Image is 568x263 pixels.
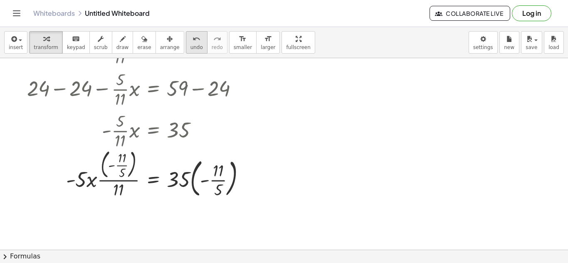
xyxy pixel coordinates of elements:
button: Log in [512,5,551,21]
i: undo [193,34,200,44]
span: scrub [94,44,108,50]
button: insert [4,31,27,54]
span: redo [212,44,223,50]
span: insert [9,44,23,50]
button: erase [133,31,156,54]
span: Collaborate Live [437,10,503,17]
button: new [499,31,519,54]
button: Toggle navigation [10,7,23,20]
a: Whiteboards [33,9,75,17]
span: transform [34,44,58,50]
button: transform [29,31,63,54]
button: load [544,31,564,54]
button: scrub [89,31,112,54]
i: format_size [264,34,272,44]
span: settings [473,44,493,50]
span: erase [137,44,151,50]
button: fullscreen [282,31,315,54]
span: undo [190,44,203,50]
span: keypad [67,44,85,50]
button: keyboardkeypad [62,31,90,54]
span: larger [261,44,275,50]
span: load [548,44,559,50]
span: smaller [234,44,252,50]
i: keyboard [72,34,80,44]
button: draw [112,31,133,54]
span: save [526,44,537,50]
button: arrange [156,31,184,54]
i: redo [213,34,221,44]
button: settings [469,31,498,54]
span: new [504,44,514,50]
button: redoredo [207,31,227,54]
button: save [521,31,542,54]
span: fullscreen [286,44,310,50]
button: Collaborate Live [430,6,510,21]
span: draw [116,44,129,50]
button: format_sizelarger [256,31,280,54]
span: arrange [160,44,180,50]
i: format_size [239,34,247,44]
button: undoundo [186,31,207,54]
button: format_sizesmaller [229,31,257,54]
